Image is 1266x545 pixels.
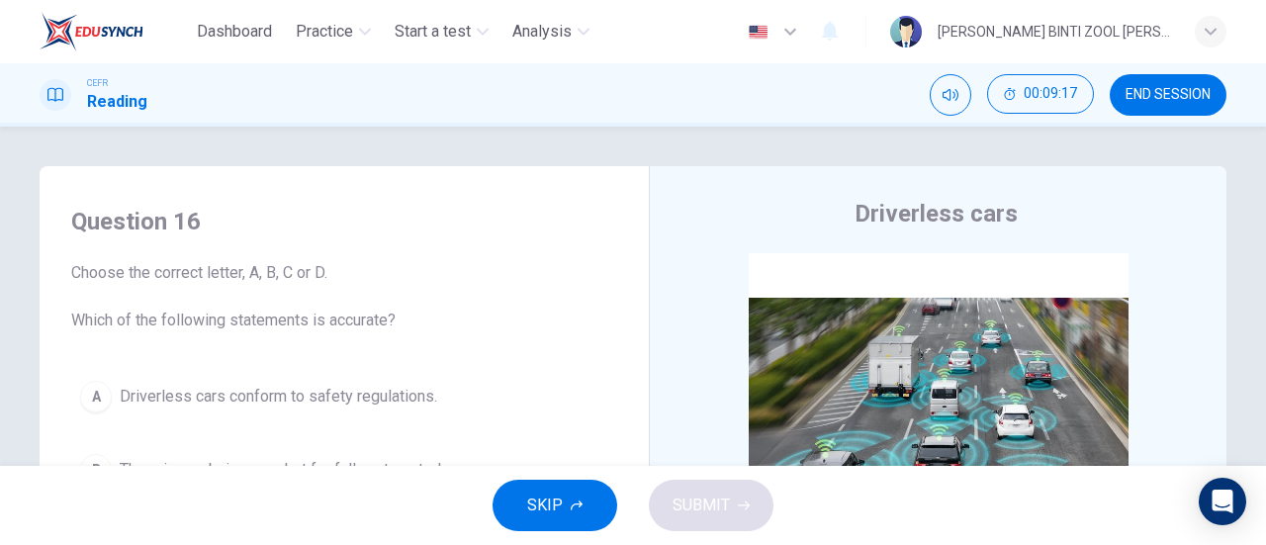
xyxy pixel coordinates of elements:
[930,74,971,116] div: Mute
[71,261,617,332] span: Choose the correct letter, A, B, C or D. Which of the following statements is accurate?
[71,445,617,495] button: BThere is an obvious market for fully automated cars.
[890,16,922,47] img: Profile picture
[504,14,597,49] button: Analysis
[395,20,471,44] span: Start a test
[120,458,478,482] span: There is an obvious market for fully automated cars.
[1024,86,1077,102] span: 00:09:17
[40,12,189,51] a: EduSynch logo
[938,20,1171,44] div: [PERSON_NAME] BINTI ZOOL [PERSON_NAME]
[387,14,497,49] button: Start a test
[296,20,353,44] span: Practice
[1199,478,1246,525] div: Open Intercom Messenger
[527,492,563,519] span: SKIP
[493,480,617,531] button: SKIP
[120,385,437,409] span: Driverless cars conform to safety regulations.
[1126,87,1211,103] span: END SESSION
[746,25,770,40] img: en
[87,90,147,114] h1: Reading
[71,206,617,237] h4: Question 16
[987,74,1094,114] button: 00:09:17
[1110,74,1226,116] button: END SESSION
[189,14,280,49] button: Dashboard
[80,381,112,412] div: A
[40,12,143,51] img: EduSynch logo
[87,76,108,90] span: CEFR
[855,198,1018,229] h4: Driverless cars
[197,20,272,44] span: Dashboard
[512,20,572,44] span: Analysis
[288,14,379,49] button: Practice
[987,74,1094,116] div: Hide
[80,454,112,486] div: B
[71,372,617,421] button: ADriverless cars conform to safety regulations.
